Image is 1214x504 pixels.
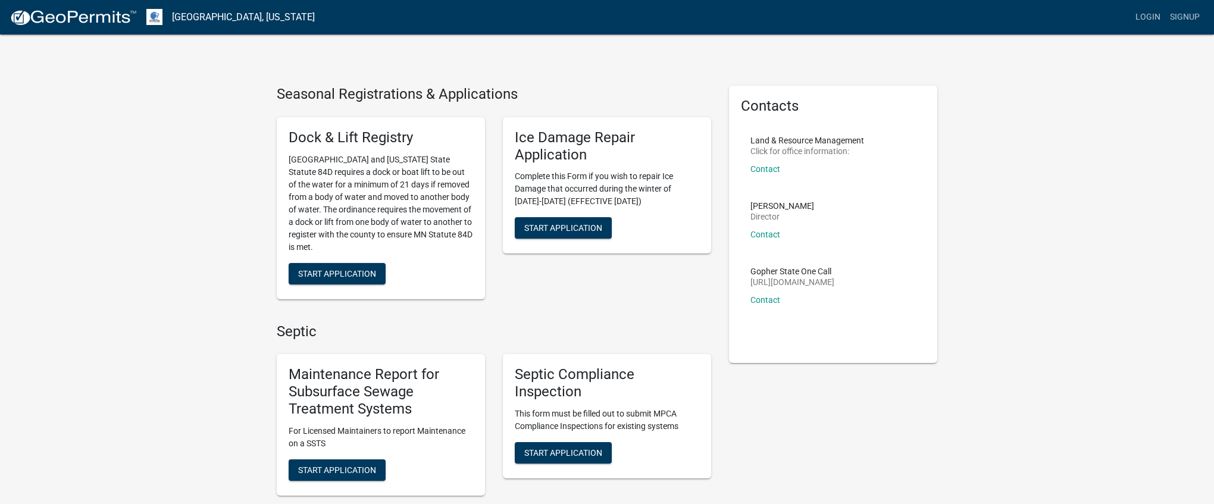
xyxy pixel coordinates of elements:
[289,263,386,284] button: Start Application
[750,295,780,305] a: Contact
[289,366,473,417] h5: Maintenance Report for Subsurface Sewage Treatment Systems
[750,278,834,286] p: [URL][DOMAIN_NAME]
[750,212,814,221] p: Director
[515,442,612,464] button: Start Application
[1131,6,1165,29] a: Login
[172,7,315,27] a: [GEOGRAPHIC_DATA], [US_STATE]
[750,267,834,276] p: Gopher State One Call
[750,147,864,155] p: Click for office information:
[750,136,864,145] p: Land & Resource Management
[750,202,814,210] p: [PERSON_NAME]
[298,268,376,278] span: Start Application
[515,408,699,433] p: This form must be filled out to submit MPCA Compliance Inspections for existing systems
[524,447,602,457] span: Start Application
[289,129,473,146] h5: Dock & Lift Registry
[524,223,602,233] span: Start Application
[750,230,780,239] a: Contact
[750,164,780,174] a: Contact
[515,366,699,400] h5: Septic Compliance Inspection
[146,9,162,25] img: Otter Tail County, Minnesota
[277,86,711,103] h4: Seasonal Registrations & Applications
[515,129,699,164] h5: Ice Damage Repair Application
[515,217,612,239] button: Start Application
[277,323,711,340] h4: Septic
[1165,6,1204,29] a: Signup
[741,98,925,115] h5: Contacts
[289,459,386,481] button: Start Application
[298,465,376,474] span: Start Application
[289,425,473,450] p: For Licensed Maintainers to report Maintenance on a SSTS
[289,154,473,253] p: [GEOGRAPHIC_DATA] and [US_STATE] State Statute 84D requires a dock or boat lift to be out of the ...
[515,170,699,208] p: Complete this Form if you wish to repair Ice Damage that occurred during the winter of [DATE]-[DA...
